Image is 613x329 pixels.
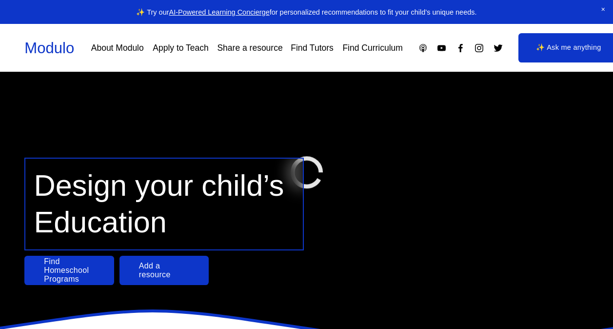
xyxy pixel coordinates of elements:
a: Instagram [474,43,484,53]
a: Apply to Teach [153,40,208,57]
a: Find Tutors [291,40,334,57]
a: Find Homeschool Programs [24,256,114,286]
span: Design your child’s Education [34,169,292,239]
a: Modulo [24,40,74,57]
a: Find Curriculum [342,40,403,57]
a: YouTube [436,43,447,53]
a: Apple Podcasts [418,43,428,53]
a: Twitter [493,43,503,53]
a: Share a resource [217,40,282,57]
a: About Modulo [91,40,144,57]
a: AI-Powered Learning Concierge [169,8,270,16]
a: Add a resource [119,256,209,286]
a: Facebook [455,43,466,53]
